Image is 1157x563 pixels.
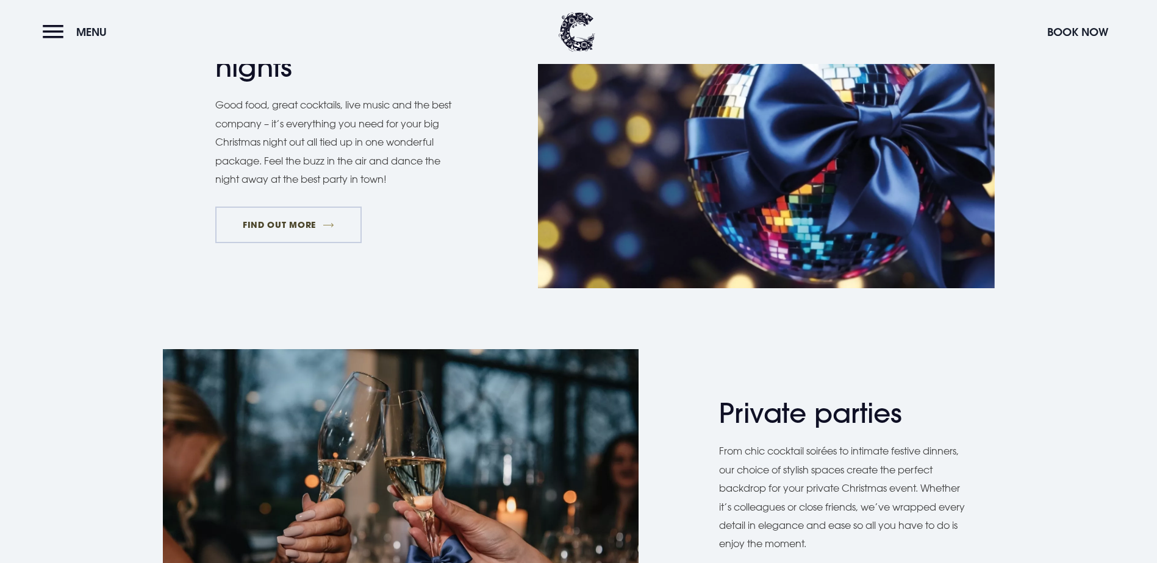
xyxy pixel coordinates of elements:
[215,19,453,83] h2: Christmas party nights
[215,96,465,188] p: Good food, great cocktails, live music and the best company – it’s everything you need for your b...
[43,19,113,45] button: Menu
[559,12,595,52] img: Clandeboye Lodge
[719,442,969,553] p: From chic cocktail soirées to intimate festive dinners, our choice of stylish spaces create the p...
[76,25,107,39] span: Menu
[719,397,957,430] h2: Private parties
[1041,19,1114,45] button: Book Now
[215,207,362,243] a: FIND OUT MORE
